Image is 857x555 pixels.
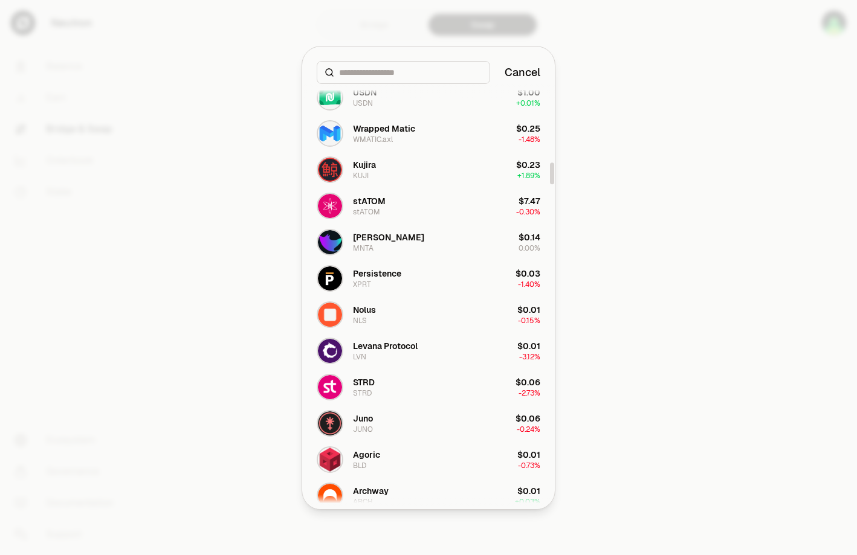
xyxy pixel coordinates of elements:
span: 0.00% [519,243,540,253]
div: Archway [353,485,389,497]
img: ARCH Logo [318,484,342,508]
div: LVN [353,352,366,362]
button: Cancel [505,64,540,81]
img: JUNO Logo [318,411,342,435]
div: [PERSON_NAME] [353,231,424,243]
span: -1.40% [518,280,540,289]
div: $0.23 [516,159,540,171]
div: Wrapped Matic [353,123,415,135]
div: Kujira [353,159,376,171]
div: STRD [353,388,372,398]
span: -2.73% [519,388,540,398]
div: ARCH [353,497,373,507]
div: BLD [353,461,366,470]
img: LVN Logo [318,339,342,363]
button: ARCH LogoArchwayARCH$0.01+0.03% [309,478,548,514]
img: NLS Logo [318,303,342,327]
div: USDN [353,86,377,98]
div: XPRT [353,280,371,289]
img: USDN Logo [318,85,342,109]
div: $0.25 [516,123,540,135]
div: JUNO [353,425,373,434]
div: Persistence [353,268,401,280]
button: WMATIC.axl LogoWrapped MaticWMATIC.axl$0.25-1.48% [309,115,548,152]
span: + 0.01% [516,98,540,108]
button: BLD LogoAgoricBLD$0.01-0.73% [309,441,548,478]
button: MNTA Logo[PERSON_NAME]MNTA$0.140.00% [309,224,548,260]
span: + 0.03% [515,497,540,507]
button: stATOM LogostATOMstATOM$7.47-0.30% [309,188,548,224]
div: KUJI [353,171,369,181]
img: STRD Logo [318,375,342,399]
button: USDN LogoUSDNUSDN$1.00+0.01% [309,79,548,115]
img: BLD Logo [318,448,342,472]
button: STRD LogoSTRDSTRD$0.06-2.73% [309,369,548,405]
div: NLS [353,316,367,326]
div: USDN [353,98,373,108]
div: $0.01 [517,485,540,497]
div: WMATIC.axl [353,135,393,144]
button: NLS LogoNolusNLS$0.01-0.15% [309,297,548,333]
img: MNTA Logo [318,230,342,254]
span: -3.12% [519,352,540,362]
img: WMATIC.axl Logo [318,121,342,146]
span: -1.48% [519,135,540,144]
div: Levana Protocol [353,340,418,352]
div: Nolus [353,304,376,316]
span: -0.24% [517,425,540,434]
button: XPRT LogoPersistenceXPRT$0.03-1.40% [309,260,548,297]
div: $0.01 [517,340,540,352]
div: stATOM [353,195,386,207]
div: $0.01 [517,304,540,316]
img: KUJI Logo [318,158,342,182]
button: JUNO LogoJunoJUNO$0.06-0.24% [309,405,548,441]
div: $0.06 [516,376,540,388]
span: -0.73% [518,461,540,470]
div: $0.01 [517,449,540,461]
button: KUJI LogoKujiraKUJI$0.23+1.89% [309,152,548,188]
img: stATOM Logo [318,194,342,218]
span: + 1.89% [517,171,540,181]
div: Juno [353,412,373,425]
div: stATOM [353,207,380,217]
div: $7.47 [519,195,540,207]
button: LVN LogoLevana ProtocolLVN$0.01-3.12% [309,333,548,369]
span: -0.30% [516,207,540,217]
span: -0.15% [518,316,540,326]
div: Agoric [353,449,380,461]
div: $0.03 [516,268,540,280]
div: $0.14 [519,231,540,243]
div: $1.00 [517,86,540,98]
div: MNTA [353,243,374,253]
div: STRD [353,376,375,388]
div: $0.06 [516,412,540,425]
img: XPRT Logo [318,266,342,290]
